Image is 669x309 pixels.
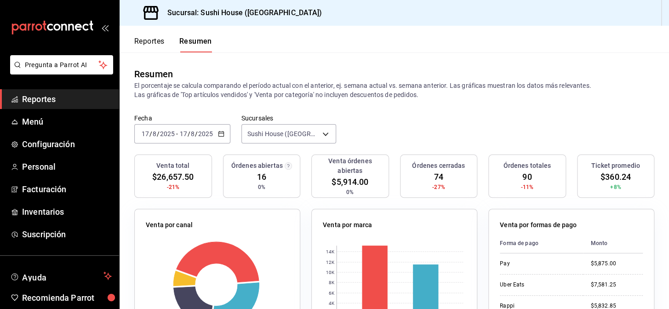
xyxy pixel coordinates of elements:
[590,260,643,268] div: $5,875.00
[326,270,335,275] text: 10K
[432,183,445,191] span: -27%
[152,130,157,137] input: --
[25,60,99,70] span: Pregunta a Parrot AI
[6,67,113,76] a: Pregunta a Parrot AI
[522,171,532,183] span: 90
[434,171,443,183] span: 74
[22,206,112,218] span: Inventarios
[241,115,337,121] label: Sucursales
[231,161,283,171] h3: Órdenes abiertas
[176,130,178,137] span: -
[22,160,112,173] span: Personal
[160,130,175,137] input: ----
[190,130,195,137] input: --
[10,55,113,74] button: Pregunta a Parrot AI
[187,130,190,137] span: /
[329,291,335,296] text: 6K
[156,161,189,171] h3: Venta total
[315,156,385,176] h3: Venta órdenes abiertas
[22,292,112,304] span: Recomienda Parrot
[500,281,576,289] div: Uber Eats
[22,115,112,128] span: Menú
[346,188,354,196] span: 0%
[258,183,265,191] span: 0%
[323,220,372,230] p: Venta por marca
[179,37,212,52] button: Resumen
[326,260,335,265] text: 12K
[257,171,266,183] span: 16
[160,7,322,18] h3: Sucursal: Sushi House ([GEOGRAPHIC_DATA])
[590,281,643,289] div: $7,581.25
[134,115,230,121] label: Fecha
[101,24,109,31] button: open_drawer_menu
[22,183,112,195] span: Facturación
[22,228,112,240] span: Suscripción
[134,67,173,81] div: Resumen
[198,130,213,137] input: ----
[146,220,193,230] p: Venta por canal
[195,130,198,137] span: /
[22,93,112,105] span: Reportes
[152,171,194,183] span: $26,657.50
[134,37,165,52] button: Reportes
[412,161,465,171] h3: Órdenes cerradas
[329,301,335,306] text: 4K
[141,130,149,137] input: --
[157,130,160,137] span: /
[583,234,643,253] th: Monto
[134,37,212,52] div: navigation tabs
[610,183,621,191] span: +8%
[329,280,335,285] text: 8K
[22,270,100,281] span: Ayuda
[503,161,551,171] h3: Órdenes totales
[134,81,654,99] p: El porcentaje se calcula comparando el período actual con el anterior, ej. semana actual vs. sema...
[247,129,320,138] span: Sushi House ([GEOGRAPHIC_DATA])
[500,220,577,230] p: Venta por formas de pago
[600,171,631,183] span: $360.24
[591,161,640,171] h3: Ticket promedio
[500,260,576,268] div: Pay
[22,138,112,150] span: Configuración
[326,249,335,254] text: 14K
[179,130,187,137] input: --
[166,183,179,191] span: -21%
[332,176,368,188] span: $5,914.00
[149,130,152,137] span: /
[500,234,583,253] th: Forma de pago
[520,183,533,191] span: -11%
